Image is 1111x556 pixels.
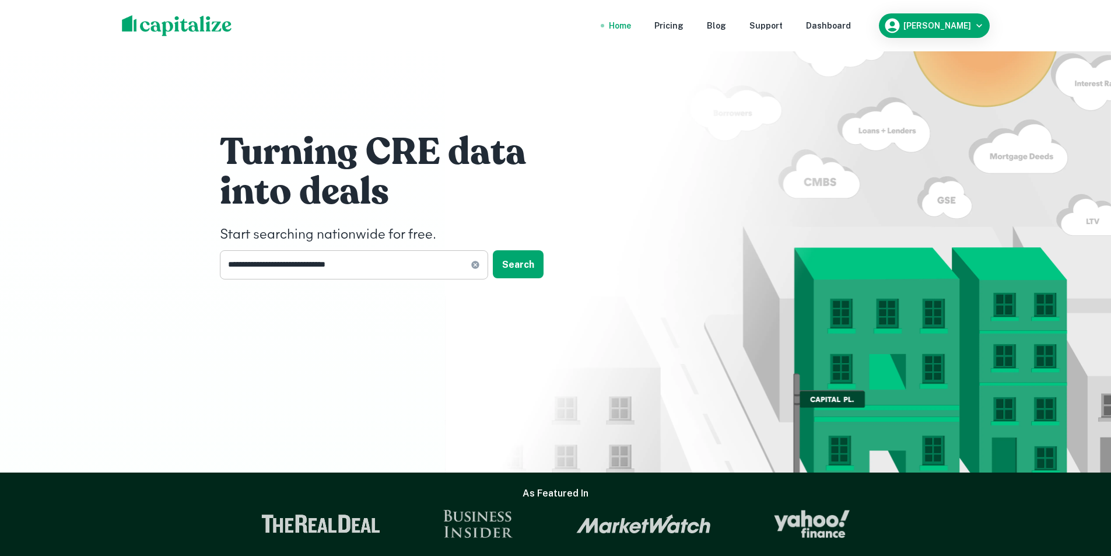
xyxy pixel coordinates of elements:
[122,15,232,36] img: capitalize-logo.png
[749,19,783,32] a: Support
[806,19,851,32] a: Dashboard
[443,510,513,538] img: Business Insider
[654,19,684,32] a: Pricing
[707,19,726,32] a: Blog
[879,13,990,38] button: [PERSON_NAME]
[774,510,850,538] img: Yahoo Finance
[261,515,380,533] img: The Real Deal
[903,22,971,30] h6: [PERSON_NAME]
[220,169,570,215] h1: into deals
[576,514,711,534] img: Market Watch
[220,225,570,246] h4: Start searching nationwide for free.
[220,129,570,176] h1: Turning CRE data
[1053,463,1111,519] iframe: Chat Widget
[523,487,588,501] h6: As Featured In
[609,19,631,32] a: Home
[493,250,544,278] button: Search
